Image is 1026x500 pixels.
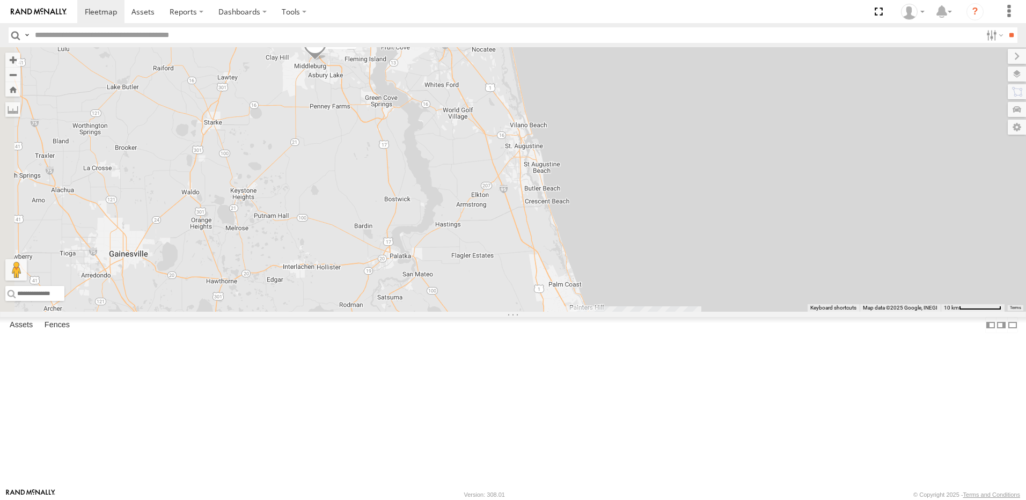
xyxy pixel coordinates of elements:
div: Version: 308.01 [464,491,505,498]
span: Map data ©2025 Google, INEGI [863,305,937,311]
div: Thomas Crowe [897,4,928,20]
button: Zoom out [5,67,20,82]
button: Keyboard shortcuts [810,304,856,312]
span: 10 km [944,305,959,311]
a: Terms and Conditions [963,491,1020,498]
button: Map Scale: 10 km per 75 pixels [941,304,1005,312]
label: Map Settings [1008,120,1026,135]
label: Search Query [23,27,31,43]
label: Search Filter Options [982,27,1005,43]
label: Hide Summary Table [1007,317,1018,333]
label: Assets [4,318,38,333]
div: © Copyright 2025 - [913,491,1020,498]
button: Zoom in [5,53,20,67]
label: Fences [39,318,75,333]
a: Terms (opens in new tab) [1010,306,1021,310]
label: Dock Summary Table to the Left [985,317,996,333]
img: rand-logo.svg [11,8,67,16]
button: Zoom Home [5,82,20,97]
label: Dock Summary Table to the Right [996,317,1007,333]
i: ? [966,3,984,20]
label: Measure [5,102,20,117]
a: Visit our Website [6,489,55,500]
button: Drag Pegman onto the map to open Street View [5,259,27,281]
